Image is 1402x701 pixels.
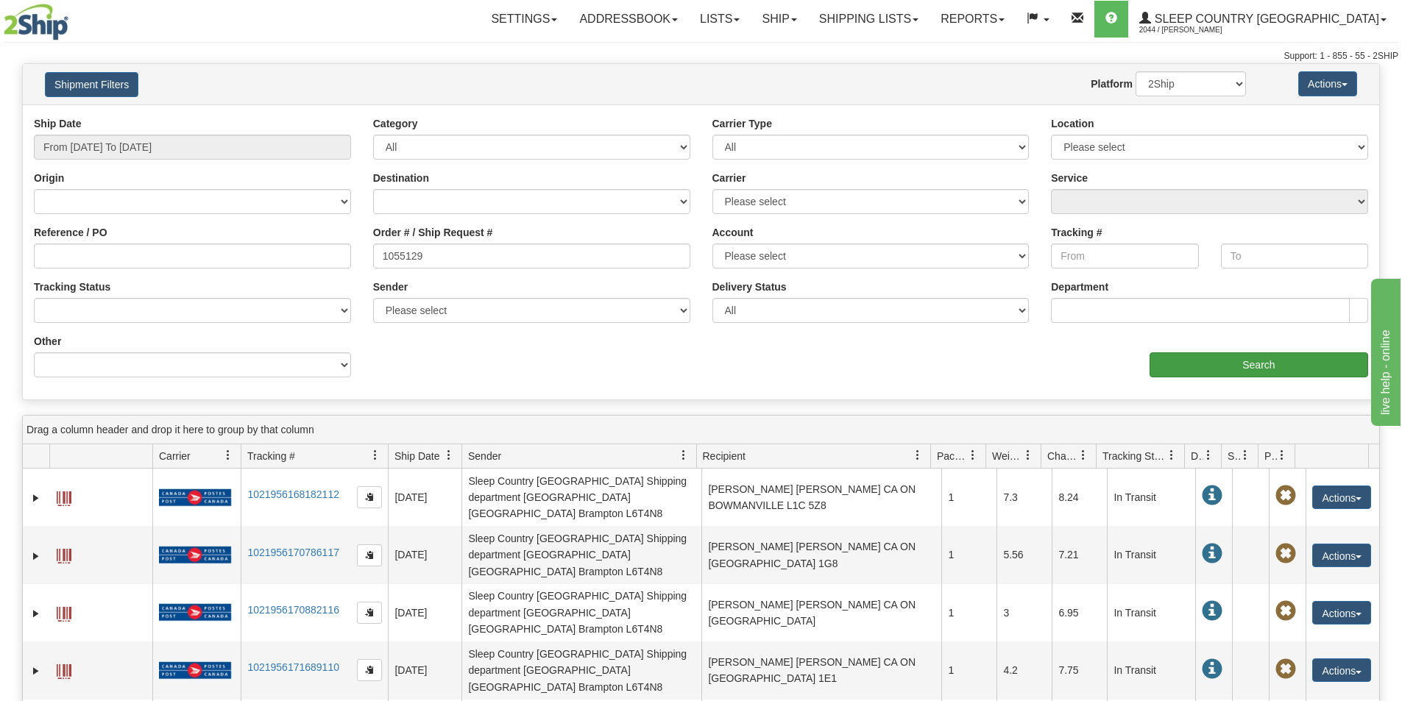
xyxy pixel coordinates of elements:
button: Actions [1312,601,1371,625]
span: Ship Date [394,449,439,463]
a: Recipient filter column settings [905,443,930,468]
td: [PERSON_NAME] [PERSON_NAME] CA ON [GEOGRAPHIC_DATA] 1G8 [701,526,941,583]
a: Label [57,542,71,566]
a: Carrier filter column settings [216,443,241,468]
a: Sender filter column settings [671,443,696,468]
span: Pickup Not Assigned [1275,485,1296,506]
label: Tracking # [1051,225,1102,240]
td: 6.95 [1052,584,1107,641]
a: Ship Date filter column settings [436,443,461,468]
label: Platform [1091,76,1133,91]
td: 8.24 [1052,469,1107,526]
img: 20 - Canada Post [159,546,231,564]
a: Label [57,658,71,681]
span: Shipment Issues [1228,449,1240,463]
button: Copy to clipboard [357,544,382,566]
span: Weight [992,449,1023,463]
a: Addressbook [568,1,689,38]
label: Tracking Status [34,280,110,294]
td: In Transit [1107,526,1195,583]
td: [PERSON_NAME] [PERSON_NAME] CA ON BOWMANVILLE L1C 5Z8 [701,469,941,526]
span: Recipient [703,449,746,463]
a: 1021956170882116 [247,604,339,616]
a: Weight filter column settings [1016,443,1041,468]
a: Tracking # filter column settings [363,443,388,468]
img: 20 - Canada Post [159,603,231,622]
a: 1021956170786117 [247,547,339,558]
a: 1021956171689110 [247,661,339,673]
td: 1 [941,526,996,583]
button: Actions [1312,658,1371,682]
a: Settings [480,1,568,38]
td: Sleep Country [GEOGRAPHIC_DATA] Shipping department [GEOGRAPHIC_DATA] [GEOGRAPHIC_DATA] Brampton ... [461,526,701,583]
td: 7.21 [1052,526,1107,583]
button: Copy to clipboard [357,602,382,624]
a: Ship [751,1,807,38]
td: [PERSON_NAME] [PERSON_NAME] CA ON [GEOGRAPHIC_DATA] [701,584,941,641]
span: 2044 / [PERSON_NAME] [1139,23,1250,38]
input: To [1221,243,1368,268]
label: Carrier Type [712,116,772,131]
span: In Transit [1202,601,1222,622]
a: Delivery Status filter column settings [1196,443,1221,468]
a: Shipping lists [808,1,930,38]
a: Expand [29,549,43,563]
label: Reference / PO [34,225,107,240]
label: Department [1051,280,1108,294]
button: Actions [1298,71,1357,96]
label: Service [1051,171,1088,185]
td: 7.3 [996,469,1052,526]
a: Packages filter column settings [960,443,985,468]
label: Carrier [712,171,746,185]
div: Support: 1 - 855 - 55 - 2SHIP [4,50,1398,63]
button: Shipment Filters [45,72,138,97]
iframe: chat widget [1368,275,1401,425]
span: Pickup Not Assigned [1275,659,1296,680]
td: [DATE] [388,641,461,699]
label: Category [373,116,418,131]
a: Pickup Status filter column settings [1270,443,1295,468]
td: 1 [941,469,996,526]
button: Copy to clipboard [357,659,382,681]
label: Sender [373,280,408,294]
img: 20 - Canada Post [159,661,231,680]
td: [DATE] [388,469,461,526]
a: Expand [29,491,43,505]
td: [PERSON_NAME] [PERSON_NAME] CA ON [GEOGRAPHIC_DATA] 1E1 [701,641,941,699]
td: 1 [941,641,996,699]
input: Search [1150,352,1368,377]
a: Lists [689,1,751,38]
a: Expand [29,663,43,678]
span: Pickup Not Assigned [1275,544,1296,564]
label: Order # / Ship Request # [373,225,493,240]
td: 4.2 [996,641,1052,699]
td: Sleep Country [GEOGRAPHIC_DATA] Shipping department [GEOGRAPHIC_DATA] [GEOGRAPHIC_DATA] Brampton ... [461,469,701,526]
td: In Transit [1107,469,1195,526]
td: Sleep Country [GEOGRAPHIC_DATA] Shipping department [GEOGRAPHIC_DATA] [GEOGRAPHIC_DATA] Brampton ... [461,641,701,699]
span: Tracking Status [1102,449,1166,463]
span: In Transit [1202,485,1222,506]
button: Actions [1312,485,1371,509]
span: Pickup Not Assigned [1275,601,1296,622]
a: Reports [930,1,1016,38]
td: Sleep Country [GEOGRAPHIC_DATA] Shipping department [GEOGRAPHIC_DATA] [GEOGRAPHIC_DATA] Brampton ... [461,584,701,641]
img: 20 - Canada Post [159,488,231,507]
input: From [1051,243,1198,268]
img: logo2044.jpg [4,4,68,40]
label: Location [1051,116,1094,131]
span: In Transit [1202,544,1222,564]
label: Other [34,334,61,349]
span: Sender [468,449,501,463]
td: In Transit [1107,584,1195,641]
button: Actions [1312,544,1371,567]
a: Label [57,485,71,508]
td: [DATE] [388,584,461,641]
label: Delivery Status [712,280,787,294]
div: live help - online [11,9,136,26]
a: 1021956168182112 [247,488,339,500]
span: Sleep Country [GEOGRAPHIC_DATA] [1151,13,1379,25]
span: Charge [1047,449,1078,463]
span: Packages [937,449,968,463]
a: Expand [29,606,43,621]
td: 1 [941,584,996,641]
